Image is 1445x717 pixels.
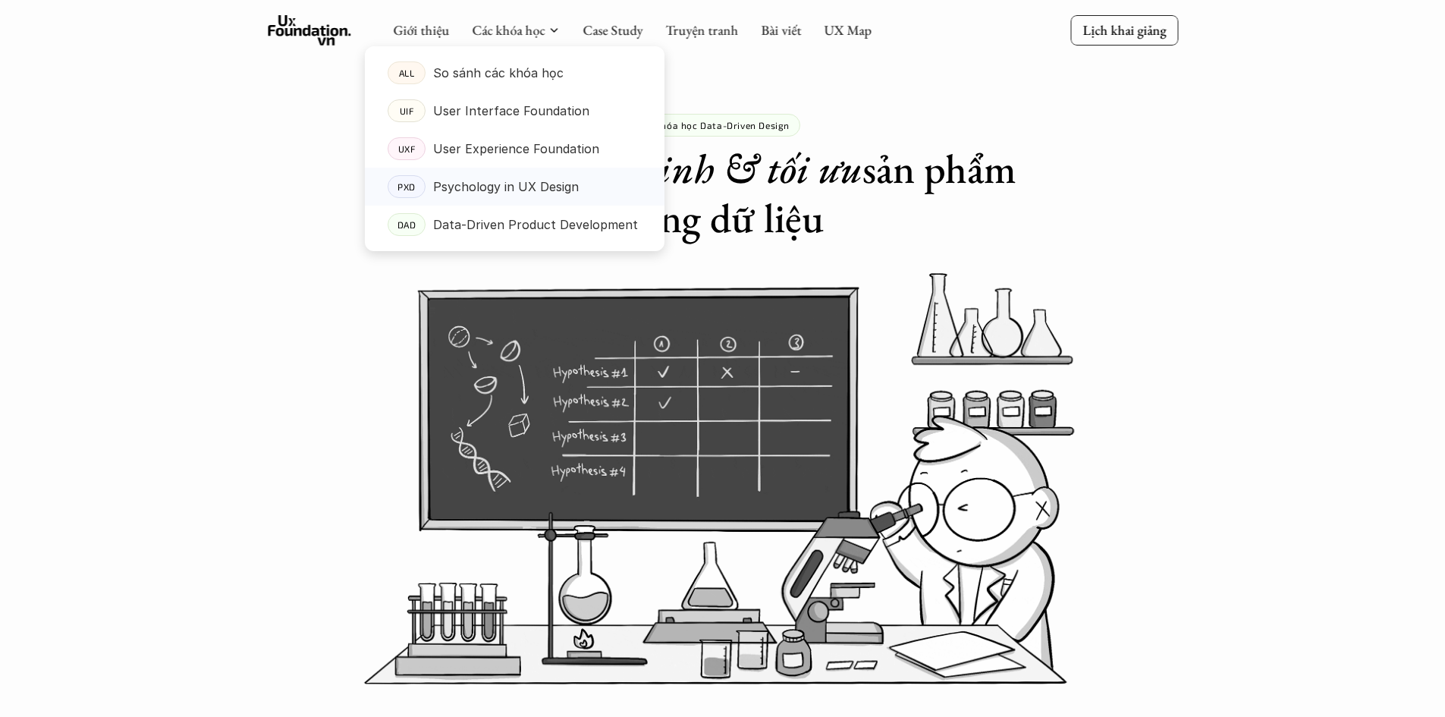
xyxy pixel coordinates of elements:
[583,21,642,39] a: Case Study
[365,168,664,206] a: PXDPsychology in UX Design
[472,21,545,39] a: Các khóa học
[433,213,638,236] p: Data-Driven Product Development
[1082,21,1166,39] p: Lịch khai giảng
[433,61,564,84] p: So sánh các khóa học
[393,21,449,39] a: Giới thiệu
[365,206,664,244] a: DADData-Driven Product Development
[655,120,790,131] p: Khóa học Data-Driven Design
[433,99,589,122] p: User Interface Foundation
[824,21,872,39] a: UX Map
[419,144,1026,243] h1: Đưa ra sản phẩm bằng dữ liệu
[542,142,862,195] em: quyết định & tối ưu
[397,181,416,192] p: PXD
[365,130,664,168] a: UXFUser Experience Foundation
[365,92,664,130] a: UIFUser Interface Foundation
[365,54,664,92] a: ALLSo sánh các khóa học
[665,21,738,39] a: Truyện tranh
[1070,15,1178,45] a: Lịch khai giảng
[433,137,599,160] p: User Experience Foundation
[398,68,414,78] p: ALL
[433,175,579,198] p: Psychology in UX Design
[761,21,801,39] a: Bài viết
[397,143,415,154] p: UXF
[397,219,416,230] p: DAD
[399,105,413,116] p: UIF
